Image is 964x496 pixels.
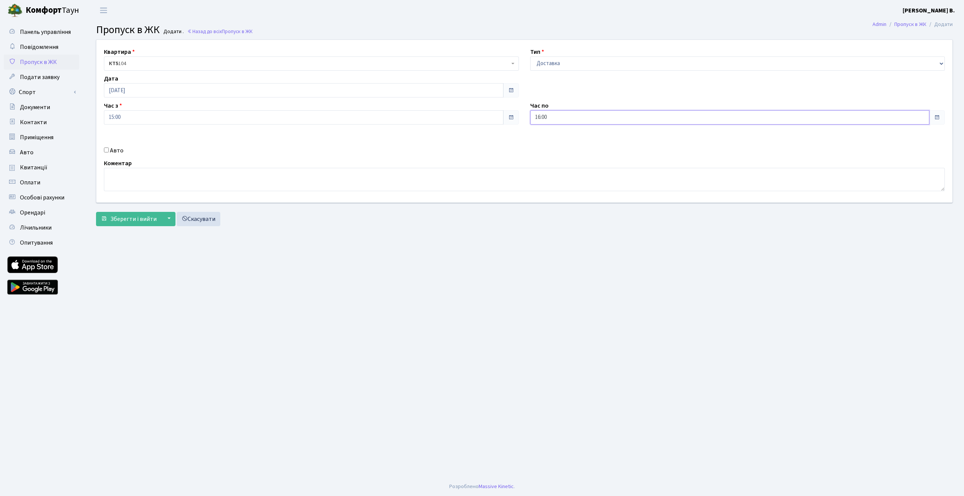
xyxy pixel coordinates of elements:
[4,100,79,115] a: Документи
[104,159,132,168] label: Коментар
[20,208,45,217] span: Орендарі
[20,148,34,157] span: Авто
[479,482,514,490] a: Massive Kinetic
[96,212,162,226] button: Зберегти і вийти
[96,22,160,37] span: Пропуск в ЖК
[109,60,509,67] span: <b>КТ5</b>&nbsp;&nbsp;&nbsp;104
[4,24,79,40] a: Панель управління
[4,205,79,220] a: Орендарі
[104,56,519,71] span: <b>КТ5</b>&nbsp;&nbsp;&nbsp;104
[4,115,79,130] a: Контакти
[4,40,79,55] a: Повідомлення
[94,4,113,17] button: Переключити навігацію
[20,178,40,187] span: Оплати
[4,220,79,235] a: Лічильники
[110,146,124,155] label: Авто
[109,60,118,67] b: КТ5
[4,190,79,205] a: Особові рахунки
[104,47,135,56] label: Квартира
[20,28,71,36] span: Панель управління
[4,55,79,70] a: Пропуск в ЖК
[926,20,953,29] li: Додати
[449,482,515,491] div: Розроблено .
[20,224,52,232] span: Лічильники
[4,235,79,250] a: Опитування
[20,133,53,141] span: Приміщення
[187,28,253,35] a: Назад до всіхПропуск в ЖК
[20,118,47,126] span: Контакти
[861,17,964,32] nav: breadcrumb
[110,215,157,223] span: Зберегти і вийти
[872,20,886,28] a: Admin
[20,73,59,81] span: Подати заявку
[4,130,79,145] a: Приміщення
[4,175,79,190] a: Оплати
[4,70,79,85] a: Подати заявку
[4,85,79,100] a: Спорт
[222,28,253,35] span: Пропуск в ЖК
[26,4,79,17] span: Таун
[20,58,57,66] span: Пропуск в ЖК
[26,4,62,16] b: Комфорт
[104,101,122,110] label: Час з
[894,20,926,28] a: Пропуск в ЖК
[20,239,53,247] span: Опитування
[4,145,79,160] a: Авто
[530,101,549,110] label: Час по
[8,3,23,18] img: logo.png
[4,160,79,175] a: Квитанції
[20,193,64,202] span: Особові рахунки
[530,47,544,56] label: Тип
[162,29,184,35] small: Додати .
[20,43,58,51] span: Повідомлення
[903,6,955,15] a: [PERSON_NAME] В.
[177,212,220,226] a: Скасувати
[20,163,47,172] span: Квитанції
[104,74,118,83] label: Дата
[20,103,50,111] span: Документи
